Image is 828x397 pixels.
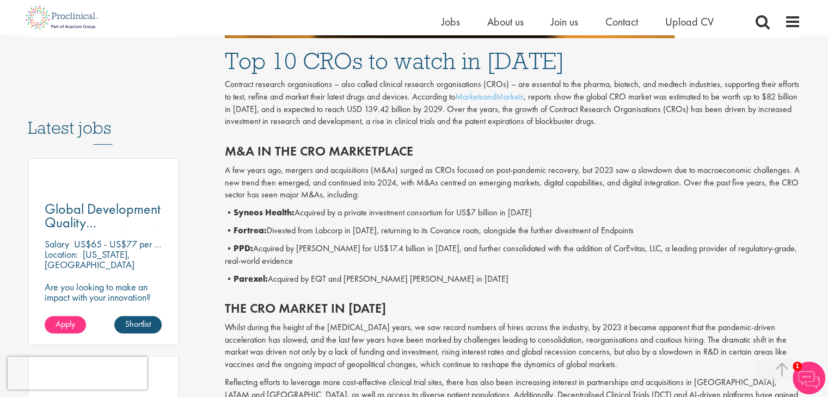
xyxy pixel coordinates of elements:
[45,248,134,271] p: [US_STATE], [GEOGRAPHIC_DATA]
[74,238,170,250] p: US$65 - US$77 per hour
[225,243,801,268] p: • Acquired by [PERSON_NAME] for US$17.4 billion in [DATE], and further consolidated with the addi...
[225,225,801,237] p: • Divested from Labcorp in [DATE], returning to its Covance roots, alongside the further divestme...
[45,200,161,245] span: Global Development Quality Management (GCP)
[45,282,162,354] p: Are you looking to make an impact with your innovation? We are working with a well-established ph...
[28,91,179,145] h3: Latest jobs
[56,318,75,330] span: Apply
[487,15,524,29] a: About us
[225,273,801,286] p: • Acquired by EQT and [PERSON_NAME] [PERSON_NAME] in [DATE]
[665,15,714,29] a: Upload CV
[8,357,147,389] iframe: reCAPTCHA
[225,164,801,202] p: A few years ago, mergers and acquisitions (M&As) surged as CROs focused on post-pandemic recovery...
[234,273,268,284] b: Parexel:
[45,248,78,260] span: Location:
[225,321,801,371] p: Whilst during the height of the [MEDICAL_DATA] years, we saw record numbers of hires across the i...
[234,207,295,218] b: Syneos Health:
[455,91,524,102] a: MarketsandMarkets
[225,207,801,219] p: • Acquired by a private investment consortium for US$7 billion in [DATE]
[45,238,69,250] span: Salary
[793,362,802,371] span: 1
[225,301,801,315] h2: The CRO market in [DATE]
[45,202,162,229] a: Global Development Quality Management (GCP)
[45,316,86,333] a: Apply
[225,144,801,158] h2: M&A in the CRO marketplace
[551,15,578,29] a: Join us
[441,15,460,29] a: Jobs
[793,362,825,394] img: Chatbot
[225,49,801,73] h1: Top 10 CROs to watch in [DATE]
[225,78,801,128] p: Contract research organisations – also called clinical research organisations (CROs) – are essent...
[605,15,638,29] a: Contact
[234,243,253,254] b: PPD:
[114,316,162,333] a: Shortlist
[234,225,267,236] b: Fortrea:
